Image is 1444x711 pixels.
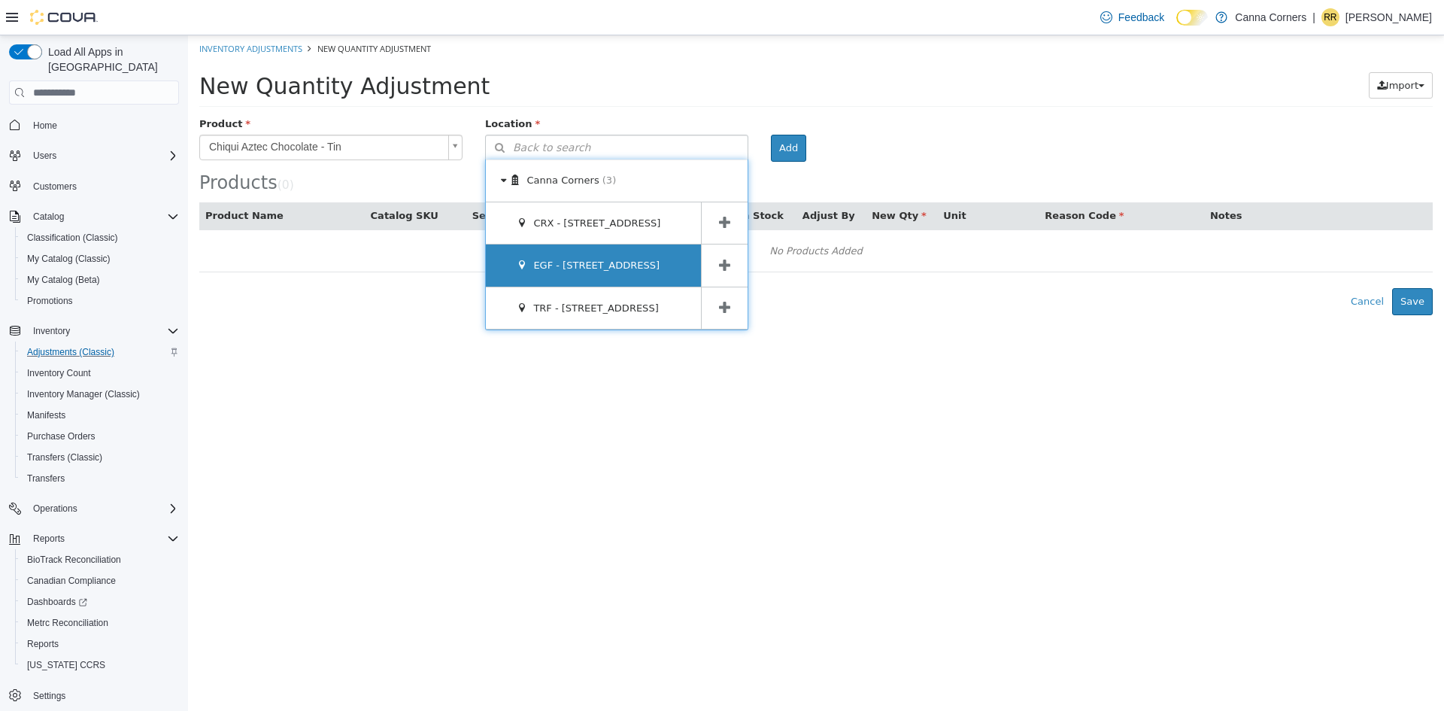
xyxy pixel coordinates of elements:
a: Settings [27,687,71,705]
button: Purchase Orders [15,426,185,447]
img: Cova [30,10,98,25]
button: Promotions [15,290,185,311]
span: Operations [27,500,179,518]
button: Operations [3,498,185,519]
span: Feedback [1118,10,1164,25]
span: Purchase Orders [27,430,96,442]
button: Classification (Classic) [15,227,185,248]
button: Unit [755,173,781,188]
span: Products [11,137,89,158]
span: Import [1198,44,1230,56]
button: Transfers [15,468,185,489]
span: Metrc Reconciliation [27,617,108,629]
button: My Catalog (Beta) [15,269,185,290]
button: Metrc Reconciliation [15,612,185,634]
span: Inventory Count [27,367,91,379]
button: BioTrack Reconciliation [15,549,185,570]
button: Manifests [15,405,185,426]
span: Reason Code [857,175,936,186]
span: Transfers (Classic) [27,451,102,463]
button: Add [583,99,618,126]
span: New Quantity Adjustment [129,8,243,19]
p: Canna Corners [1235,8,1306,26]
a: Reports [21,635,65,653]
span: Reports [33,533,65,545]
span: Inventory Count [21,364,179,382]
span: BioTrack Reconciliation [27,554,121,566]
button: Back to search [297,99,560,126]
button: Customers [3,175,185,197]
span: Dashboards [21,593,179,611]
span: New Quantity Adjustment [11,38,302,64]
span: Classification (Classic) [27,232,118,244]
span: Metrc Reconciliation [21,614,179,632]
a: Metrc Reconciliation [21,614,114,632]
a: Transfers [21,469,71,488]
span: New Qty [684,175,739,186]
button: Inventory [27,322,76,340]
span: Transfers [21,469,179,488]
button: Operations [27,500,83,518]
span: Catalog [33,211,64,223]
a: Chiqui Aztec Chocolate - Tin [11,99,275,125]
span: Canadian Compliance [27,575,116,587]
span: Canna Corners [339,139,411,150]
span: Inventory [33,325,70,337]
span: My Catalog (Beta) [21,271,179,289]
span: Location [297,83,352,94]
span: Reports [27,638,59,650]
span: TRF - [STREET_ADDRESS] [345,267,470,278]
a: Inventory Manager (Classic) [21,385,146,403]
a: Transfers (Classic) [21,448,108,466]
span: Reports [21,635,179,653]
span: Manifests [27,409,65,421]
a: Dashboards [21,593,93,611]
a: Inventory Count [21,364,97,382]
span: CRX - [STREET_ADDRESS] [345,182,472,193]
span: My Catalog (Classic) [27,253,111,265]
button: Catalog [3,206,185,227]
a: Feedback [1094,2,1170,32]
a: Promotions [21,292,79,310]
button: Catalog SKU [183,173,253,188]
button: Adjust By [614,173,670,188]
span: Promotions [27,295,73,307]
a: Manifests [21,406,71,424]
button: My Catalog (Classic) [15,248,185,269]
input: Dark Mode [1176,10,1208,26]
span: Canadian Compliance [21,572,179,590]
span: Load All Apps in [GEOGRAPHIC_DATA] [42,44,179,74]
span: EGF - [STREET_ADDRESS] [345,224,472,235]
div: Ronny Reitmeier [1321,8,1339,26]
span: Customers [33,181,77,193]
span: BioTrack Reconciliation [21,551,179,569]
div: No Products Added [21,205,1235,227]
a: Purchase Orders [21,427,102,445]
a: Canadian Compliance [21,572,122,590]
button: Notes [1022,173,1057,188]
button: Canadian Compliance [15,570,185,591]
a: Adjustments (Classic) [21,343,120,361]
span: Dashboards [27,596,87,608]
span: Purchase Orders [21,427,179,445]
span: Home [27,115,179,134]
span: Transfers (Classic) [21,448,179,466]
button: [US_STATE] CCRS [15,655,185,676]
span: Washington CCRS [21,656,179,674]
a: Dashboards [15,591,185,612]
a: Home [27,117,63,135]
span: Chiqui Aztec Chocolate - Tin [12,100,254,124]
span: Operations [33,503,77,515]
button: Reports [15,634,185,655]
a: [US_STATE] CCRS [21,656,111,674]
span: Catalog [27,208,179,226]
span: RR [1324,8,1336,26]
button: Catalog [27,208,70,226]
p: [PERSON_NAME] [1345,8,1432,26]
button: Product Name [17,173,99,188]
span: 0 [94,143,102,156]
a: Inventory Adjustments [11,8,114,19]
button: Inventory Manager (Classic) [15,384,185,405]
button: Reports [27,530,71,548]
